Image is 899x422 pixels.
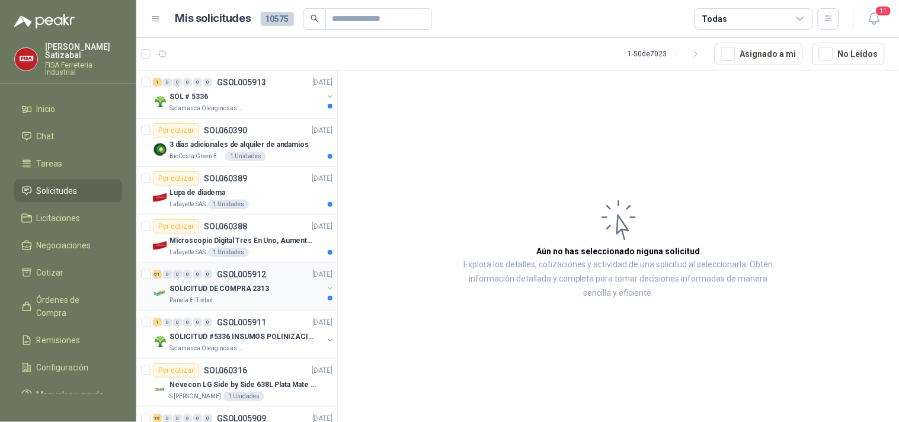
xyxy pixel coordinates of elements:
p: Lafayette SAS [169,200,206,209]
a: Remisiones [14,329,122,351]
div: 1 - 50 de 7023 [628,44,705,63]
p: SOLICITUD #5336 INSUMOS POLINIZACIÓN [169,331,317,343]
img: Company Logo [153,334,167,349]
p: Microscopio Digital Tres En Uno, Aumento De 1000x [169,235,317,247]
div: 0 [193,270,202,279]
p: Nevecon LG Side by Side 638L Plata Mate Disp. de agua/hielo MOD GS66SPY [169,379,317,391]
p: [DATE] [312,269,332,280]
a: Por cotizarSOL060316[DATE] Company LogoNevecon LG Side by Side 638L Plata Mate Disp. de agua/hiel... [136,359,337,407]
div: 0 [173,78,182,87]
a: 51 0 0 0 0 0 GSOL005912[DATE] Company LogoSOLICITUD DE COMPRA 2313Panela El Trébol [153,267,335,305]
p: [DATE] [312,173,332,184]
p: SOL060316 [204,366,247,375]
div: 1 Unidades [208,248,249,257]
span: search [311,14,319,23]
div: 1 [153,318,162,327]
div: 0 [203,318,212,327]
a: Licitaciones [14,207,122,229]
a: Negociaciones [14,234,122,257]
div: Por cotizar [153,363,199,378]
span: Cotizar [37,266,64,279]
p: [PERSON_NAME] Satizabal [45,43,122,59]
span: Chat [37,130,55,143]
img: Company Logo [153,190,167,204]
div: Por cotizar [153,171,199,186]
button: 11 [863,8,885,30]
div: 0 [173,318,182,327]
div: 1 [153,78,162,87]
p: SOL060390 [204,126,247,135]
a: 1 0 0 0 0 0 GSOL005913[DATE] Company LogoSOL # 5336Salamanca Oleaginosas SAS [153,75,335,113]
p: [DATE] [312,317,332,328]
img: Company Logo [153,94,167,108]
div: 0 [183,318,192,327]
div: 51 [153,270,162,279]
img: Company Logo [153,238,167,252]
p: GSOL005913 [217,78,266,87]
p: SOLICITUD DE COMPRA 2313 [169,283,269,295]
div: 1 Unidades [223,392,264,401]
a: Por cotizarSOL060389[DATE] Company LogoLupa de diademaLafayette SAS1 Unidades [136,167,337,215]
span: Manuales y ayuda [37,388,104,401]
p: Salamanca Oleaginosas SAS [169,104,244,113]
img: Company Logo [153,382,167,397]
div: 0 [163,78,172,87]
p: Explora los detalles, cotizaciones y actividad de una solicitud al seleccionarla. Obtén informaci... [456,258,780,300]
span: Configuración [37,361,89,374]
button: No Leídos [812,43,885,65]
span: Solicitudes [37,184,78,197]
img: Company Logo [15,48,37,71]
div: 0 [163,270,172,279]
img: Company Logo [153,142,167,156]
span: Negociaciones [37,239,91,252]
a: Chat [14,125,122,148]
div: 0 [193,78,202,87]
span: 10575 [261,12,294,26]
a: Solicitudes [14,180,122,202]
p: 3 días adicionales de alquiler de andamios [169,139,309,151]
p: Lupa de diadema [169,187,225,199]
p: [DATE] [312,365,332,376]
div: 1 Unidades [225,152,266,161]
a: Inicio [14,98,122,120]
div: Por cotizar [153,219,199,234]
div: 0 [173,270,182,279]
div: 0 [163,318,172,327]
p: SOL # 5336 [169,91,208,103]
div: 1 Unidades [208,200,249,209]
a: Por cotizarSOL060388[DATE] Company LogoMicroscopio Digital Tres En Uno, Aumento De 1000xLafayette... [136,215,337,263]
p: GSOL005911 [217,318,266,327]
div: Todas [702,12,727,25]
p: Lafayette SAS [169,248,206,257]
p: [DATE] [312,221,332,232]
p: BioCosta Green Energy S.A.S [169,152,223,161]
h1: Mis solicitudes [175,10,251,27]
a: Manuales y ayuda [14,383,122,406]
div: Por cotizar [153,123,199,138]
p: Salamanca Oleaginosas SAS [169,344,244,353]
h3: Aún no has seleccionado niguna solicitud [537,245,700,258]
p: SOL060388 [204,222,247,231]
div: 0 [203,270,212,279]
span: Tareas [37,157,63,170]
a: 1 0 0 0 0 0 GSOL005911[DATE] Company LogoSOLICITUD #5336 INSUMOS POLINIZACIÓNSalamanca Oleaginosa... [153,315,335,353]
p: GSOL005912 [217,270,266,279]
a: Órdenes de Compra [14,289,122,324]
div: 0 [203,78,212,87]
a: Por cotizarSOL060390[DATE] Company Logo3 días adicionales de alquiler de andamiosBioCosta Green E... [136,119,337,167]
button: Asignado a mi [715,43,803,65]
div: 0 [193,318,202,327]
span: Licitaciones [37,212,81,225]
span: Inicio [37,103,56,116]
p: SOL060389 [204,174,247,183]
span: Remisiones [37,334,81,347]
p: [DATE] [312,125,332,136]
div: 0 [183,78,192,87]
div: 0 [183,270,192,279]
span: 11 [875,5,892,17]
img: Company Logo [153,286,167,300]
a: Configuración [14,356,122,379]
img: Logo peakr [14,14,75,28]
p: FISA Ferreteria Industrial [45,62,122,76]
a: Cotizar [14,261,122,284]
